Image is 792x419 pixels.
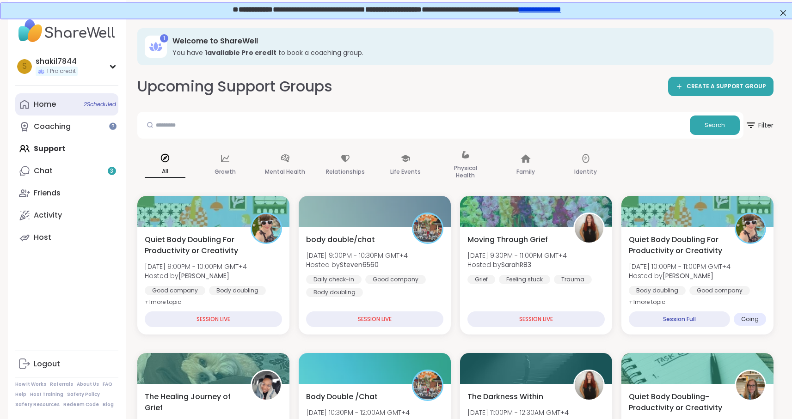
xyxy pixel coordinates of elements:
div: Good company [365,275,426,284]
div: Body doubling [629,286,686,295]
b: [PERSON_NAME] [178,271,229,280]
a: Host [15,226,118,249]
span: The Healing Journey of Grief [145,391,240,413]
p: Life Events [390,166,421,177]
p: All [145,166,185,178]
button: Search [690,115,740,135]
span: Hosted by [467,260,567,269]
div: Body doubling [306,288,363,297]
h3: Welcome to ShareWell [172,36,761,46]
b: [PERSON_NAME] [663,271,713,280]
div: Daily check-in [306,275,362,284]
p: Mental Health [265,166,305,177]
p: Physical Health [445,163,486,181]
a: Blog [103,401,114,408]
div: 1 [160,34,168,43]
div: Home [34,99,56,109]
img: SarahR83 [575,214,603,243]
span: Body Double /Chat [306,391,378,402]
div: Logout [34,359,60,369]
span: [DATE] 11:00PM - 12:30AM GMT+4 [467,408,569,417]
a: Host Training [30,391,63,398]
b: SarahR83 [501,260,531,269]
a: Coaching [15,115,118,138]
img: Steven6560 [413,371,442,400]
a: About Us [77,381,99,388]
span: Hosted by [629,271,731,280]
h3: You have to book a coaching group. [172,48,761,57]
p: Growth [215,166,236,177]
a: Activity [15,204,118,226]
a: Home2Scheduled [15,93,118,115]
div: Good company [145,286,205,295]
a: Help [15,391,26,398]
span: Quiet Body Doubling For Productivity or Creativity [629,234,724,256]
a: Friends [15,182,118,204]
a: Chat3 [15,160,118,182]
a: Safety Resources [15,401,60,408]
a: FAQ [103,381,112,388]
span: Filter [745,114,774,136]
span: Search [705,121,725,129]
span: body double/chat [306,234,375,245]
div: Body doubling [209,286,266,295]
button: Filter [745,112,774,139]
span: Hosted by [306,260,408,269]
span: [DATE] 10:30PM - 12:00AM GMT+4 [306,408,410,417]
span: Quiet Body Doubling- Productivity or Creativity [629,391,724,413]
iframe: Spotlight [109,122,117,130]
div: SESSION LIVE [145,311,282,327]
span: 1 Pro credit [47,67,76,75]
span: [DATE] 10:00PM - 11:00PM GMT+4 [629,262,731,271]
img: levornia [252,371,281,400]
span: Quiet Body Doubling For Productivity or Creativity [145,234,240,256]
p: Relationships [326,166,365,177]
span: Going [741,316,759,323]
img: SarahR83 [575,371,603,400]
p: Identity [574,166,597,177]
div: Chat [34,166,53,176]
p: Family [516,166,535,177]
div: shakil7844 [36,56,78,67]
a: How It Works [15,381,46,388]
div: Host [34,232,51,243]
img: Jill_LadyOfTheMountain [736,371,765,400]
span: [DATE] 9:00PM - 10:00PM GMT+4 [145,262,247,271]
div: SESSION LIVE [467,311,605,327]
div: Coaching [34,121,71,132]
a: Logout [15,353,118,375]
div: SESSION LIVE [306,311,443,327]
span: [DATE] 9:30PM - 11:00PM GMT+4 [467,251,567,260]
span: 2 Scheduled [84,101,116,108]
img: Adrienne_QueenOfTheDawn [252,214,281,243]
div: Good company [689,286,750,295]
div: Friends [34,188,61,198]
div: Feeling stuck [499,275,550,284]
span: [DATE] 9:00PM - 10:30PM GMT+4 [306,251,408,260]
div: Session Full [629,311,730,327]
span: Moving Through Grief [467,234,548,245]
span: CREATE A SUPPORT GROUP [687,83,766,91]
a: CREATE A SUPPORT GROUP [668,77,774,96]
b: 1 available Pro credit [205,48,276,57]
span: Hosted by [145,271,247,280]
a: Redeem Code [63,401,99,408]
img: ShareWell Nav Logo [15,15,118,47]
div: Activity [34,210,62,220]
img: Adrienne_QueenOfTheDawn [736,214,765,243]
a: Safety Policy [67,391,100,398]
img: Steven6560 [413,214,442,243]
span: s [22,61,27,73]
b: Steven6560 [340,260,379,269]
div: Trauma [554,275,592,284]
a: Referrals [50,381,73,388]
h2: Upcoming Support Groups [137,76,332,97]
span: The Darkness Within [467,391,543,402]
span: 3 [110,167,113,175]
div: Grief [467,275,495,284]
